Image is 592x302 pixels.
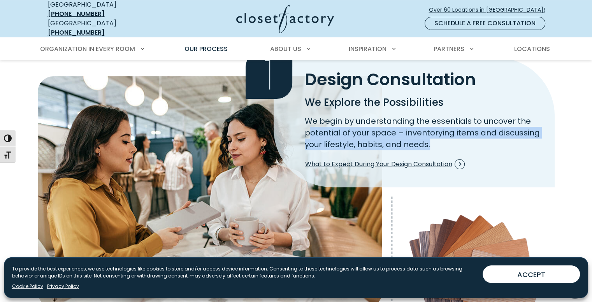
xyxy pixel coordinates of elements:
a: Schedule a Free Consultation [425,17,545,30]
span: Inspiration [349,44,386,53]
span: What to Expect During Your Design Consultation [305,159,465,169]
a: Privacy Policy [47,283,79,290]
a: [PHONE_NUMBER] [48,9,105,18]
span: Our Process [184,44,228,53]
span: We Explore the Possibilities [305,95,443,109]
div: [GEOGRAPHIC_DATA] [48,19,161,37]
nav: Primary Menu [35,38,558,60]
span: Design Consultation [305,67,476,91]
p: To provide the best experiences, we use technologies like cookies to store and/or access device i... [12,265,476,279]
img: Closet Factory Logo [236,5,334,33]
span: Locations [514,44,550,53]
a: [PHONE_NUMBER] [48,28,105,37]
span: Partners [434,44,464,53]
a: What to Expect During Your Design Consultation [305,156,465,172]
p: We begin by understanding the essentials to uncover the potential of your space – inventorying it... [305,115,545,150]
span: 1 [246,51,292,99]
span: Over 60 Locations in [GEOGRAPHIC_DATA]! [429,6,551,14]
button: ACCEPT [483,265,580,283]
a: Over 60 Locations in [GEOGRAPHIC_DATA]! [429,3,552,17]
a: Cookie Policy [12,283,43,290]
span: About Us [270,44,301,53]
span: Organization in Every Room [40,44,135,53]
